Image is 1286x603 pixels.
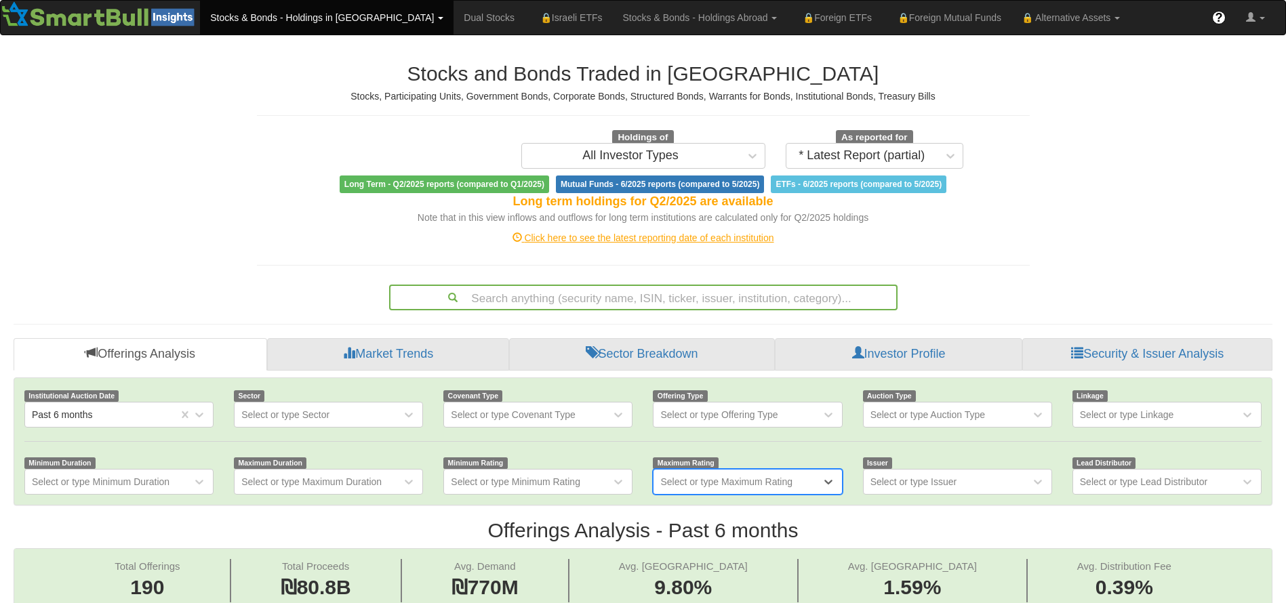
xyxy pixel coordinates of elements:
[282,560,349,572] span: Total Proceeds
[882,1,1011,35] a: 🔒Foreign Mutual Funds
[799,149,925,163] div: * Latest Report (partial)
[653,457,719,469] span: Maximum Rating
[775,338,1023,371] a: Investor Profile
[1,1,200,28] img: Smartbull
[247,231,1040,245] div: Click here to see the latest reporting date of each institution
[451,576,519,598] span: ₪770M
[234,457,306,469] span: Maximum Duration
[771,175,946,193] span: ETFs - 6/2025 reports (compared to 5/2025)
[443,390,502,402] span: Covenant Type
[1022,338,1272,371] a: Security & Issuer Analysis
[582,149,679,163] div: All Investor Types
[257,91,1030,102] h5: Stocks, Participating Units, Government Bonds, Corporate Bonds, Structured Bonds, Warrants for Bo...
[1011,1,1130,35] a: 🔒 Alternative Assets
[14,338,267,371] a: Offerings Analysis
[32,475,169,488] div: Select or type Minimum Duration
[660,408,778,421] div: Select or type Offering Type
[1215,11,1223,24] span: ?
[612,130,673,145] span: Holdings of
[115,573,180,602] span: 190
[848,560,977,572] span: Avg. [GEOGRAPHIC_DATA]
[1080,408,1174,421] div: Select or type Linkage
[653,390,707,402] span: Offering Type
[24,390,119,402] span: Institutional Auction Date
[257,62,1030,85] h2: Stocks and Bonds Traded in [GEOGRAPHIC_DATA]
[1072,390,1108,402] span: Linkage
[1202,1,1236,35] a: ?
[619,560,748,572] span: Avg. [GEOGRAPHIC_DATA]
[1077,573,1171,602] span: 0.39%
[660,475,792,488] div: Select or type Maximum Rating
[257,193,1030,211] div: Long term holdings for Q2/2025 are available
[454,1,525,35] a: Dual Stocks
[863,390,916,402] span: Auction Type
[870,408,985,421] div: Select or type Auction Type
[390,286,896,309] div: Search anything (security name, ISIN, ticker, issuer, institution, category)...
[613,1,788,35] a: Stocks & Bonds - Holdings Abroad
[1077,560,1171,572] span: Avg. Distribution Fee
[281,576,351,598] span: ₪80.8B
[24,457,96,469] span: Minimum Duration
[870,475,957,488] div: Select or type Issuer
[836,130,913,145] span: As reported for
[241,475,382,488] div: Select or type Maximum Duration
[1080,475,1207,488] div: Select or type Lead Distributor
[451,408,575,421] div: Select or type Covenant Type
[454,560,516,572] span: Avg. Demand
[1072,457,1136,469] span: Lead Distributor
[14,519,1272,541] h2: Offerings Analysis - Past 6 months
[234,390,264,402] span: Sector
[241,408,329,421] div: Select or type Sector
[267,338,509,371] a: Market Trends
[443,457,507,469] span: Minimum Rating
[340,175,549,193] span: Long Term - Q2/2025 reports (compared to Q1/2025)
[32,408,93,421] div: Past 6 months
[619,573,748,602] span: 9.80%
[257,211,1030,224] div: Note that in this view inflows and outflows for long term institutions are calculated only for Q2...
[863,457,893,469] span: Issuer
[200,1,454,35] a: Stocks & Bonds - Holdings in [GEOGRAPHIC_DATA]
[848,573,977,602] span: 1.59%
[115,560,180,572] span: Total Offerings
[787,1,882,35] a: 🔒Foreign ETFs
[509,338,775,371] a: Sector Breakdown
[525,1,612,35] a: 🔒Israeli ETFs
[556,175,764,193] span: Mutual Funds - 6/2025 reports (compared to 5/2025)
[451,475,580,488] div: Select or type Minimum Rating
